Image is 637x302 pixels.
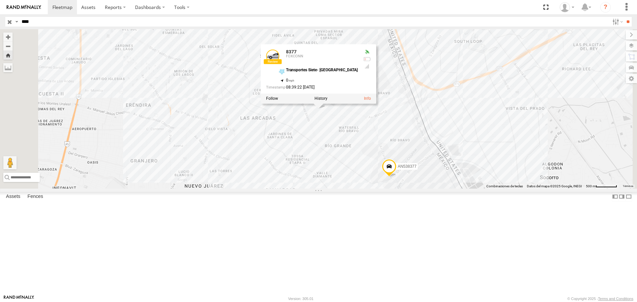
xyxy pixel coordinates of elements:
[266,96,278,101] label: Realtime tracking of Asset
[7,5,41,10] img: rand-logo.svg
[3,32,13,41] button: Zoom in
[266,86,358,90] div: Date/time of location update
[315,96,327,101] label: View Asset History
[618,192,625,202] label: Dock Summary Table to the Right
[286,68,358,73] div: Transportes Siete- [GEOGRAPHIC_DATA]
[24,192,46,202] label: Fences
[363,64,371,69] div: GSM Signal = 4
[288,297,314,301] div: Version: 305.01
[363,57,371,62] div: No voltage information received from this device.
[557,2,577,12] div: MANUEL HERNANDEZ
[567,297,633,301] div: © Copyright 2025 -
[598,297,633,301] a: Terms and Conditions
[3,41,13,51] button: Zoom out
[286,78,294,83] span: 0
[3,63,13,72] label: Measure
[3,156,17,169] button: Arrastra al hombrecito al mapa para abrir Street View
[364,96,371,101] a: View Asset Details
[626,74,637,83] label: Map Settings
[486,184,523,189] button: Combinaciones de teclas
[398,164,417,169] span: AN538377
[612,192,618,202] label: Dock Summary Table to the Left
[3,192,24,202] label: Assets
[286,55,358,59] div: FOXCONN
[363,50,371,55] div: Valid GPS Fix
[584,184,619,189] button: Escala del mapa: 500 m por 61 píxeles
[625,192,632,202] label: Hide Summary Table
[14,17,19,27] label: Search Query
[286,49,297,55] a: 8377
[4,295,34,302] a: Visit our Website
[527,184,582,188] span: Datos del mapa ©2025 Google, INEGI
[623,185,633,187] a: Términos
[600,2,611,13] i: ?
[3,51,13,60] button: Zoom Home
[266,50,279,63] a: View Asset Details
[586,184,596,188] span: 500 m
[610,17,624,27] label: Search Filter Options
